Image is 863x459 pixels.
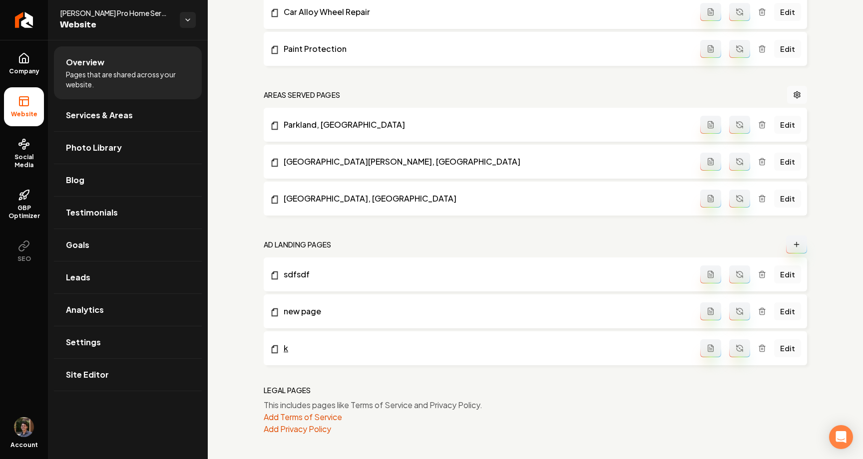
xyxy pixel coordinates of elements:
[54,164,202,196] a: Blog
[66,174,84,186] span: Blog
[4,130,44,177] a: Social Media
[66,239,89,251] span: Goals
[829,425,853,449] div: Open Intercom Messenger
[270,6,700,18] a: Car Alloy Wheel Repair
[4,181,44,228] a: GBP Optimizer
[700,153,721,171] button: Add admin page prompt
[66,142,122,154] span: Photo Library
[700,116,721,134] button: Add admin page prompt
[700,190,721,208] button: Add admin page prompt
[13,255,35,263] span: SEO
[66,207,118,219] span: Testimonials
[66,56,104,68] span: Overview
[700,339,721,357] button: Add admin page prompt
[10,441,38,449] span: Account
[66,109,133,121] span: Services & Areas
[54,294,202,326] a: Analytics
[7,110,41,118] span: Website
[14,417,34,437] img: Mitchell Stahl
[66,336,101,348] span: Settings
[4,204,44,220] span: GBP Optimizer
[4,44,44,83] a: Company
[270,193,700,205] a: [GEOGRAPHIC_DATA], [GEOGRAPHIC_DATA]
[774,40,801,58] a: Edit
[15,12,33,28] img: Rebolt Logo
[270,156,700,168] a: [GEOGRAPHIC_DATA][PERSON_NAME], [GEOGRAPHIC_DATA]
[54,229,202,261] a: Goals
[270,268,700,280] a: sdfsdf
[5,67,43,75] span: Company
[264,239,332,249] h2: Ad landing pages
[60,8,172,18] span: [PERSON_NAME] Pro Home Services
[700,265,721,283] button: Add admin page prompt
[700,3,721,21] button: Add admin page prompt
[66,69,190,89] span: Pages that are shared across your website.
[264,411,342,423] button: Add Terms of Service
[54,99,202,131] a: Services & Areas
[774,302,801,320] a: Edit
[774,116,801,134] a: Edit
[54,359,202,391] a: Site Editor
[60,18,172,32] span: Website
[270,342,700,354] a: k
[54,326,202,358] a: Settings
[4,232,44,271] button: SEO
[14,417,34,437] button: Open user button
[774,265,801,283] a: Edit
[270,119,700,131] a: Parkland, [GEOGRAPHIC_DATA]
[700,40,721,58] button: Add admin page prompt
[264,399,807,411] p: This includes pages like Terms of Service and Privacy Policy.
[264,90,340,100] h2: Areas Served Pages
[4,153,44,169] span: Social Media
[264,385,311,395] h2: Legal Pages
[774,153,801,171] a: Edit
[66,369,109,381] span: Site Editor
[54,132,202,164] a: Photo Library
[774,339,801,357] a: Edit
[54,261,202,293] a: Leads
[774,3,801,21] a: Edit
[700,302,721,320] button: Add admin page prompt
[66,271,90,283] span: Leads
[774,190,801,208] a: Edit
[270,305,700,317] a: new page
[270,43,700,55] a: Paint Protection
[54,197,202,229] a: Testimonials
[264,423,331,435] button: Add Privacy Policy
[66,304,104,316] span: Analytics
